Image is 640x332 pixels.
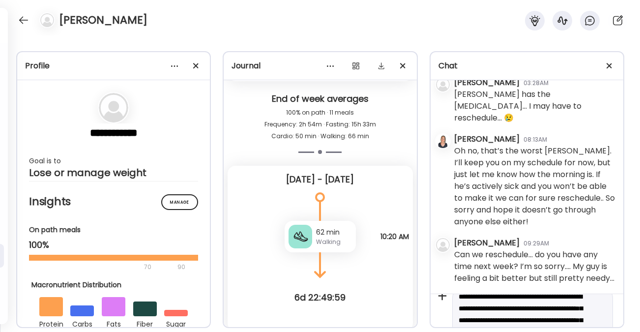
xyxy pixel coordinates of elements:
div: 08:13AM [524,135,547,144]
div: 90 [176,261,186,273]
div: On path meals [29,225,198,235]
div: sugar [164,316,188,330]
div: [PERSON_NAME] [454,133,520,145]
div: Manage [161,194,198,210]
img: avatars%2FRVeVBoY4G9O2578DitMsgSKHquL2 [436,134,450,148]
div: Journal [232,60,408,72]
div: 03:28AM [524,79,549,88]
img: bg-avatar-default.svg [99,93,128,122]
div: [PERSON_NAME] has the [MEDICAL_DATA]… I may have to reschedule… 😢 [454,89,615,124]
div: 100% on path · 11 meals Frequency: 2h 54m · Fasting: 15h 33m Cardio: 50 min · Walking: 66 min [232,107,408,142]
div: 6d 22:49:59 [224,292,416,303]
div: fiber [133,316,157,330]
div: [PERSON_NAME] [454,237,520,249]
div: protein [39,316,63,330]
div: fats [102,316,125,330]
div: carbs [70,316,94,330]
img: bg-avatar-default.svg [436,78,450,91]
div: Profile [25,60,202,72]
div: 09:29AM [524,239,549,248]
h4: [PERSON_NAME] [59,12,147,28]
div: Walking [316,238,352,246]
div: Goal is to [29,155,198,167]
div: Lose or manage weight [29,167,198,179]
div: Macronutrient Distribution [31,280,196,290]
div: 70 [29,261,175,273]
div: 100% [29,239,198,251]
h2: Insights [29,194,198,209]
span: 10:20 AM [380,233,409,241]
div: Chat [438,60,615,72]
div: Can we reschedule… do you have any time next week? I’m so sorry…. My guy is feeling a bit better ... [454,249,615,284]
div: [PERSON_NAME] [454,77,520,89]
img: bg-avatar-default.svg [40,13,54,27]
div: Oh no, that’s the worst [PERSON_NAME]. I’ll keep you on my schedule for now, but just let me know... [454,145,615,228]
div: End of week averages [232,93,408,107]
div: [DATE] - [DATE] [235,174,405,185]
img: bg-avatar-default.svg [436,238,450,252]
div: 62 min [316,227,352,238]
